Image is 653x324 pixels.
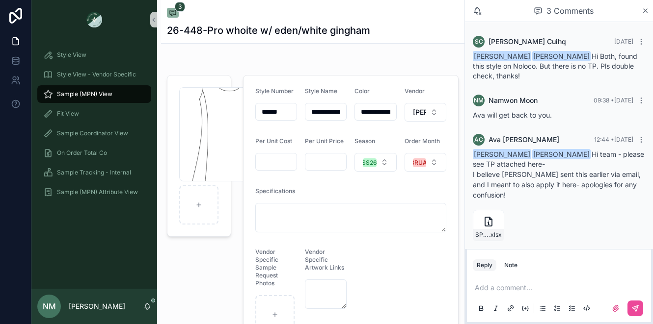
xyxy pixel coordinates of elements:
span: [PERSON_NAME] [532,149,591,159]
button: Note [500,259,521,271]
button: Reply [473,259,496,271]
span: [PERSON_NAME] [532,51,591,61]
button: Select Button [405,103,446,122]
p: I believe [PERSON_NAME] sent this earlier via email, and I meant to also apply it here- apologies... [473,169,645,200]
a: Sample Coordinator View [37,125,151,142]
div: Note [504,261,517,269]
a: On Order Total Co [37,144,151,162]
span: 3 [175,2,185,12]
span: On Order Total Co [57,149,107,157]
span: Hi Both, found this style on Noloco. But there is no TP. Pls double check, thanks! [473,52,637,80]
span: [PERSON_NAME] [473,51,531,61]
a: Sample Tracking - Internal [37,164,151,181]
span: NM [43,300,56,312]
span: Style Name [305,87,337,95]
button: Select Button [405,153,446,172]
span: 3 Comments [546,5,594,17]
span: Style View - Vendor Specific [57,71,136,78]
a: Fit View [37,105,151,123]
span: [PERSON_NAME] [413,107,426,117]
span: Namwon Moon [489,96,538,105]
span: Order Month [405,137,440,145]
div: FEBRUARY [404,158,435,167]
span: 09:38 • [DATE] [594,97,633,104]
p: [PERSON_NAME] [69,301,125,311]
span: Per Unit Cost [255,137,292,145]
span: Sample (MPN) View [57,90,112,98]
span: Sample (MPN) Attribute View [57,188,138,196]
span: Specifications [255,187,295,195]
span: .xlsx [489,231,502,239]
div: scrollable content [31,39,157,214]
span: Sample Tracking - Internal [57,169,131,176]
span: Sample Coordinator View [57,129,128,137]
span: Vendor Specific Sample Request Photos [255,248,278,287]
span: Ava will get back to you. [473,111,552,119]
span: Season [354,137,375,145]
img: App logo [86,12,102,27]
span: Style Number [255,87,294,95]
a: Style View - Vendor Specific [37,66,151,83]
span: Ava [PERSON_NAME] [489,135,559,145]
span: AC [474,136,483,144]
button: Select Button [354,153,396,172]
span: Vendor [405,87,425,95]
h1: 26-448-Pro whoite w/ eden/white gingham [167,24,370,37]
span: Style View [57,51,86,59]
a: Sample (MPN) View [37,85,151,103]
span: Per Unit Price [305,137,344,145]
span: Color [354,87,370,95]
span: [DATE] [614,38,633,45]
span: 12:44 • [DATE] [594,136,633,143]
span: Fit View [57,110,79,118]
span: SC [475,38,483,46]
span: Vendor Specific Artwork Links [305,248,344,271]
span: [PERSON_NAME] [473,149,531,159]
span: NM [474,97,484,104]
a: Style View [37,46,151,64]
div: Hi team - please see TP attached here- [473,150,645,200]
a: Sample (MPN) Attribute View [37,183,151,201]
span: SP26-TN#226-448_Bttn-Strap-Dress_[DATE] [475,231,489,239]
div: SS26 [362,158,377,167]
button: 3 [167,8,179,20]
span: [PERSON_NAME] Cuihq [489,37,566,47]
